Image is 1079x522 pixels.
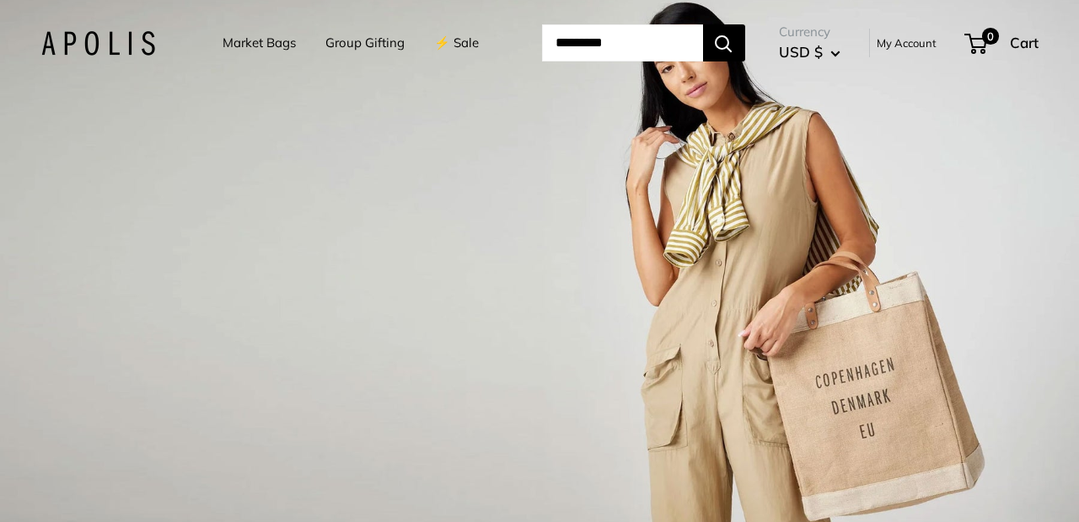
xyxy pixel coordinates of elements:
span: USD $ [779,43,823,61]
a: My Account [877,33,937,53]
img: Apolis [41,31,155,56]
span: 0 [981,28,998,45]
a: ⚡️ Sale [434,31,479,55]
button: USD $ [779,39,840,66]
a: Group Gifting [325,31,405,55]
span: Currency [779,20,840,44]
a: 0 Cart [966,29,1039,56]
input: Search... [542,24,703,61]
span: Cart [1010,34,1039,51]
button: Search [703,24,745,61]
a: Market Bags [223,31,296,55]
